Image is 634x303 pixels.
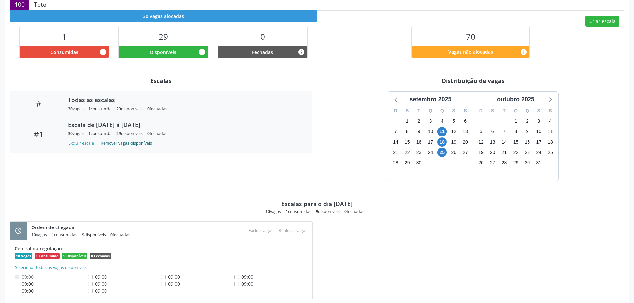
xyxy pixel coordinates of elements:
div: D [390,106,402,116]
div: fechadas [147,131,167,136]
span: 29 [116,106,121,112]
span: sexta-feira, 19 de setembro de 2025 [449,137,458,147]
button: Selecionar todas as vagas disponíveis [15,264,87,271]
div: consumida [88,106,112,112]
span: 0 Fechadas [90,253,111,259]
span: sábado, 11 de outubro de 2025 [546,127,555,136]
span: terça-feira, 21 de outubro de 2025 [500,148,509,157]
i: Vagas alocadas e sem marcações associadas [198,48,206,56]
span: 09:00 [95,274,107,280]
span: segunda-feira, 27 de outubro de 2025 [488,158,497,167]
span: domingo, 26 de outubro de 2025 [476,158,486,167]
span: terça-feira, 14 de outubro de 2025 [500,137,509,147]
div: Escala de [DATE] à [DATE] [68,121,303,128]
span: segunda-feira, 20 de outubro de 2025 [488,148,497,157]
span: 10 Vagas [15,253,32,259]
span: 09:00 [241,274,253,280]
span: segunda-feira, 29 de setembro de 2025 [403,158,412,167]
span: 9 Disponíveis [62,253,87,259]
span: domingo, 14 de setembro de 2025 [391,137,400,147]
span: 1 [88,106,91,112]
span: 29 [159,31,168,42]
div: Escalas para o dia [DATE] [281,200,353,207]
div: vagas [31,232,47,238]
span: sexta-feira, 12 de setembro de 2025 [449,127,458,136]
div: S [487,106,498,116]
span: 1 Consumida [35,253,60,259]
span: sexta-feira, 26 de setembro de 2025 [449,148,458,157]
span: 1 [88,131,91,136]
span: segunda-feira, 15 de setembro de 2025 [403,137,412,147]
span: domingo, 28 de setembro de 2025 [391,158,400,167]
span: quinta-feira, 23 de outubro de 2025 [523,148,532,157]
span: quarta-feira, 8 de outubro de 2025 [511,127,520,136]
i: Vagas alocadas que possuem marcações associadas [99,48,106,56]
div: vagas [68,131,84,136]
span: quinta-feira, 16 de outubro de 2025 [523,137,532,147]
div: fechadas [147,106,167,112]
span: quarta-feira, 29 de outubro de 2025 [511,158,520,167]
span: domingo, 12 de outubro de 2025 [476,137,486,147]
span: domingo, 7 de setembro de 2025 [391,127,400,136]
div: consumida [88,131,112,136]
div: Escolha as vagas para realocar [276,226,310,235]
span: quarta-feira, 1 de outubro de 2025 [511,117,520,126]
div: Distribuição de vagas [322,77,624,84]
span: quinta-feira, 11 de setembro de 2025 [437,127,447,136]
div: 30 vagas alocadas [10,10,317,22]
span: sexta-feira, 24 de outubro de 2025 [534,148,543,157]
span: sexta-feira, 17 de outubro de 2025 [534,137,543,147]
div: setembro 2025 [407,95,454,104]
span: domingo, 19 de outubro de 2025 [476,148,486,157]
div: S [448,106,460,116]
span: 9 [82,232,84,238]
span: 09:00 [241,281,253,287]
span: sábado, 18 de outubro de 2025 [546,137,555,147]
span: quarta-feira, 17 de setembro de 2025 [426,137,435,147]
span: quinta-feira, 2 de outubro de 2025 [523,117,532,126]
div: Escalas [10,77,312,84]
div: #1 [14,129,63,139]
span: domingo, 5 de outubro de 2025 [476,127,486,136]
div: # [14,99,63,109]
span: 09:00 [168,281,180,287]
div: Todas as escalas [68,96,303,103]
span: quarta-feira, 15 de outubro de 2025 [511,137,520,147]
span: sábado, 4 de outubro de 2025 [546,117,555,126]
span: Consumidas [50,49,78,56]
div: S [460,106,471,116]
div: T [498,106,510,116]
span: 0 [110,232,113,238]
span: segunda-feira, 22 de setembro de 2025 [403,148,412,157]
span: 09:00 [168,274,180,280]
div: Teto [29,1,51,8]
span: 0 [147,106,150,112]
div: disponíveis [316,209,340,214]
button: Remover vagas disponíveis [98,139,155,148]
div: vagas [68,106,84,112]
div: S [533,106,545,116]
span: sexta-feira, 3 de outubro de 2025 [534,117,543,126]
div: Escolha as vagas para excluir [246,226,276,235]
span: 1 [62,31,67,42]
div: disponíveis [116,106,143,112]
div: Ordem de chegada [31,224,135,231]
span: Disponíveis [150,49,176,56]
div: Q [425,106,436,116]
div: vagas [265,209,281,214]
span: 1 [286,209,288,214]
span: quarta-feira, 3 de setembro de 2025 [426,117,435,126]
span: 70 [466,31,475,42]
div: fechadas [344,209,364,214]
div: T [413,106,425,116]
span: Vagas não alocadas [448,48,493,55]
span: quarta-feira, 22 de outubro de 2025 [511,148,520,157]
span: sábado, 6 de setembro de 2025 [461,117,470,126]
span: 09:00 [95,288,107,294]
span: quinta-feira, 25 de setembro de 2025 [437,148,447,157]
span: sexta-feira, 31 de outubro de 2025 [534,158,543,167]
span: terça-feira, 30 de setembro de 2025 [414,158,424,167]
span: 10 [31,232,36,238]
span: Fechadas [252,49,273,56]
span: quarta-feira, 24 de setembro de 2025 [426,148,435,157]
